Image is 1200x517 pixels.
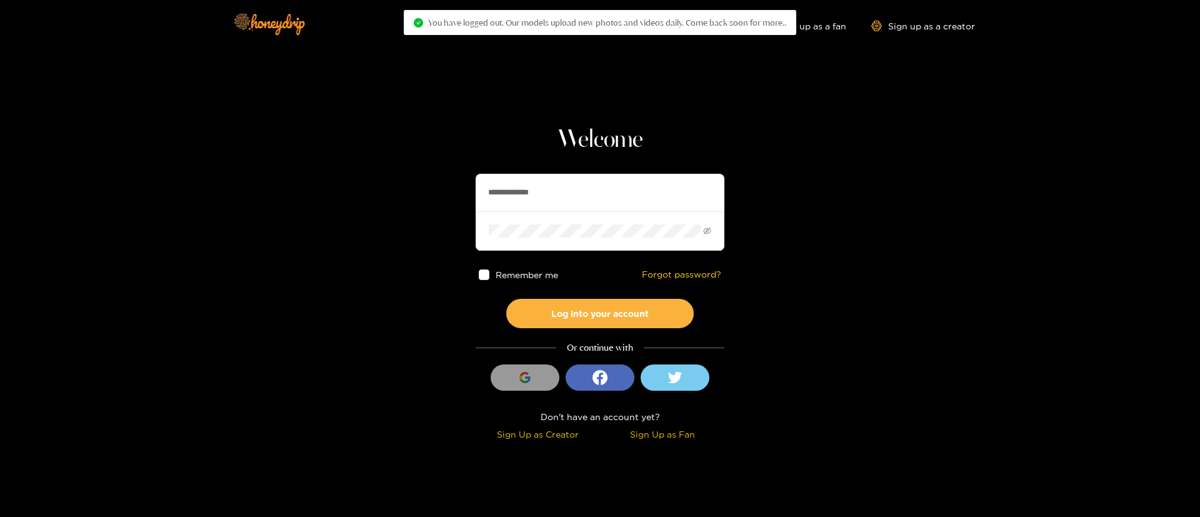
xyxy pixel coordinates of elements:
span: check-circle [414,18,423,28]
button: Log into your account [506,299,694,328]
a: Forgot password? [642,269,721,280]
a: Sign up as a creator [871,21,975,31]
h1: Welcome [476,125,724,155]
span: eye-invisible [703,227,711,235]
span: Remember me [496,270,558,279]
div: Don't have an account yet? [476,409,724,424]
div: Sign Up as Fan [603,427,721,441]
div: Sign Up as Creator [479,427,597,441]
a: Sign up as a fan [761,21,846,31]
span: You have logged out. Our models upload new photos and videos daily. Come back soon for more.. [428,18,786,28]
div: Or continue with [476,341,724,355]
